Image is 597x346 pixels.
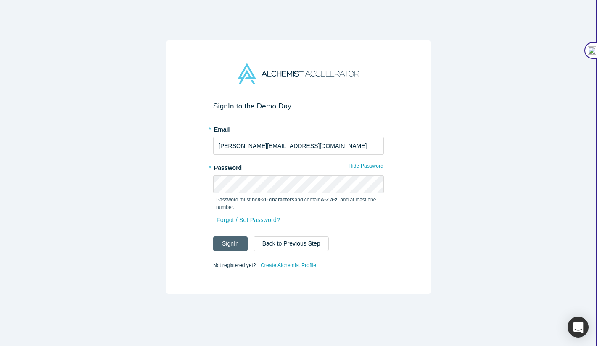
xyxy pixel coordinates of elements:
span: Not registered yet? [213,262,256,268]
button: Back to Previous Step [254,236,329,251]
button: Hide Password [348,161,384,172]
strong: 8-20 characters [258,197,295,203]
button: SignIn [213,236,248,251]
label: Password [213,161,384,172]
img: Alchemist Accelerator Logo [238,63,359,84]
strong: A-Z [321,197,329,203]
a: Create Alchemist Profile [260,260,317,271]
a: Forgot / Set Password? [216,213,280,227]
label: Email [213,122,384,134]
strong: a-z [330,197,338,203]
p: Password must be and contain , , and at least one number. [216,196,381,211]
h2: Sign In to the Demo Day [213,102,384,111]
